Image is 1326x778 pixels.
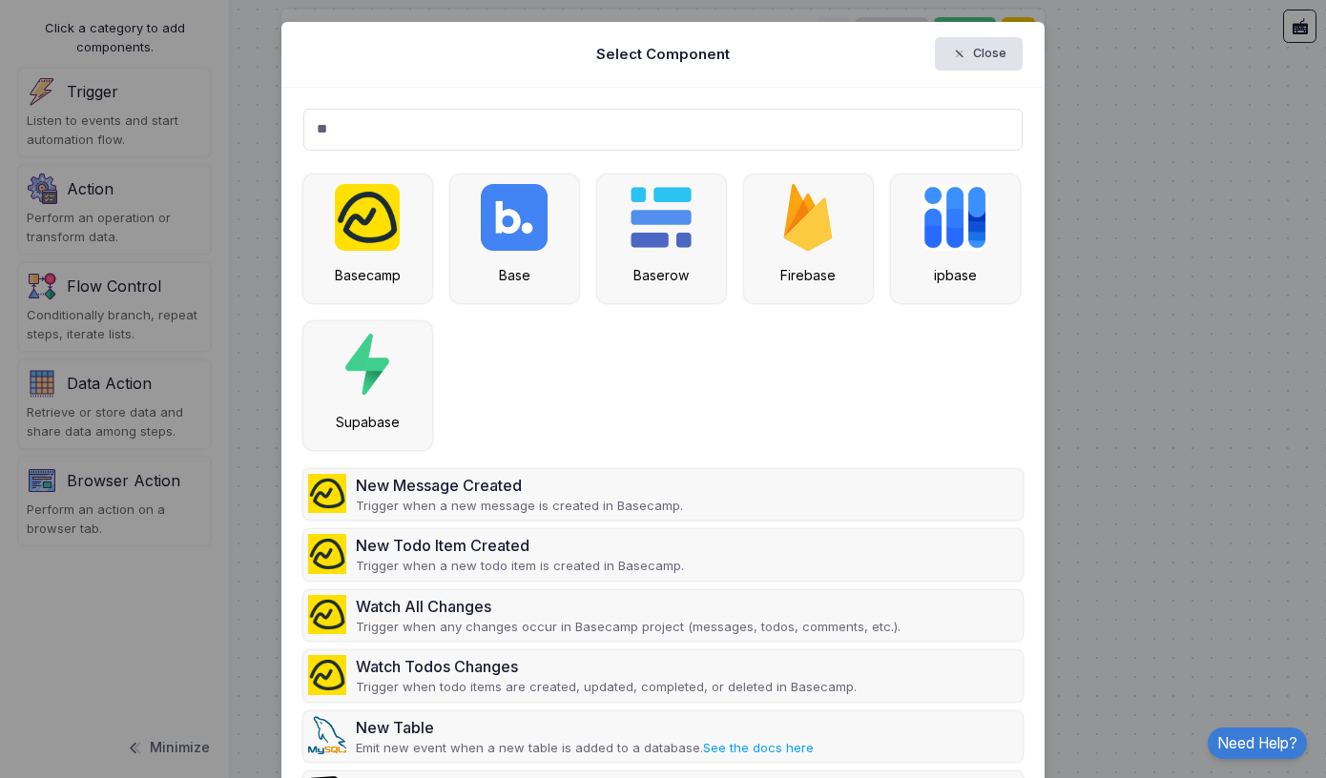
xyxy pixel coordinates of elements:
[628,184,694,251] img: baserow.png
[703,740,814,755] a: See the docs here
[308,716,346,754] img: mysql.svg
[356,678,857,697] p: Trigger when todo items are created, updated, completed, or deleted in Basecamp.
[922,184,988,251] img: ipbase.jpeg
[356,618,901,637] p: Trigger when any changes occur in Basecamp project (messages, todos, comments, etc.).
[596,44,730,65] h5: Select Component
[356,595,901,618] div: Watch All Changes
[313,412,423,432] div: Supabase
[607,265,716,285] div: Baserow
[308,474,346,513] img: basecamp.png
[356,716,814,739] div: New Table
[356,534,684,557] div: New Todo Item Created
[356,739,814,758] p: Emit new event when a new table is added to a database.
[356,655,857,678] div: Watch Todos Changes
[313,265,423,285] div: Basecamp
[935,37,1024,71] button: Close
[1208,727,1307,759] a: Need Help?
[481,184,548,251] img: base.png
[460,265,570,285] div: Base
[334,331,401,398] img: supabase.png
[356,557,684,576] p: Trigger when a new todo item is created in Basecamp.
[308,655,346,694] img: basecamp.png
[356,497,683,516] p: Trigger when a new message is created in Basecamp.
[754,265,863,285] div: Firebase
[356,474,683,497] div: New Message Created
[308,595,346,634] img: basecamp.png
[308,534,346,573] img: basecamp.png
[775,184,841,251] img: firebase.svg
[335,184,400,251] img: basecamp.png
[901,265,1010,285] div: ipbase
